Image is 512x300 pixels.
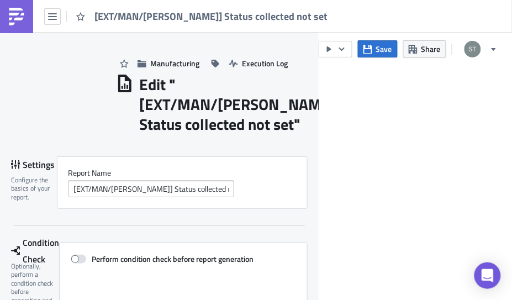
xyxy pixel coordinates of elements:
[358,40,398,57] button: Save
[139,75,341,134] h1: Edit " [EXT/MAN/[PERSON_NAME]] Status collected not set "
[421,43,441,55] span: Share
[94,10,329,23] span: [EXT/MAN/[PERSON_NAME]] Status collected not set
[224,55,293,72] button: Execution Log
[4,4,415,40] p: Hello, please find attached a list of transports with scheduled transport start in the past, wher...
[150,57,199,69] span: Manufacturing
[68,168,297,178] label: Report Nam﻿e
[8,8,25,25] img: PushMetrics
[242,57,288,69] span: Execution Log
[376,43,392,55] span: Save
[463,40,482,59] img: Avatar
[474,262,501,289] div: Open Intercom Messenger
[11,243,59,259] div: Condition Check
[92,253,254,265] strong: Perform condition check before report generation
[4,55,415,73] p: In case of questions or remarks about this report, please contact [EMAIL_ADDRESS][DOMAIN_NAME]
[132,55,205,72] button: Manufacturing
[11,176,57,201] div: Configure the basics of your report.
[403,40,446,57] button: Share
[4,4,415,73] body: Rich Text Area. Press ALT-0 for help.
[11,156,57,173] div: Settings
